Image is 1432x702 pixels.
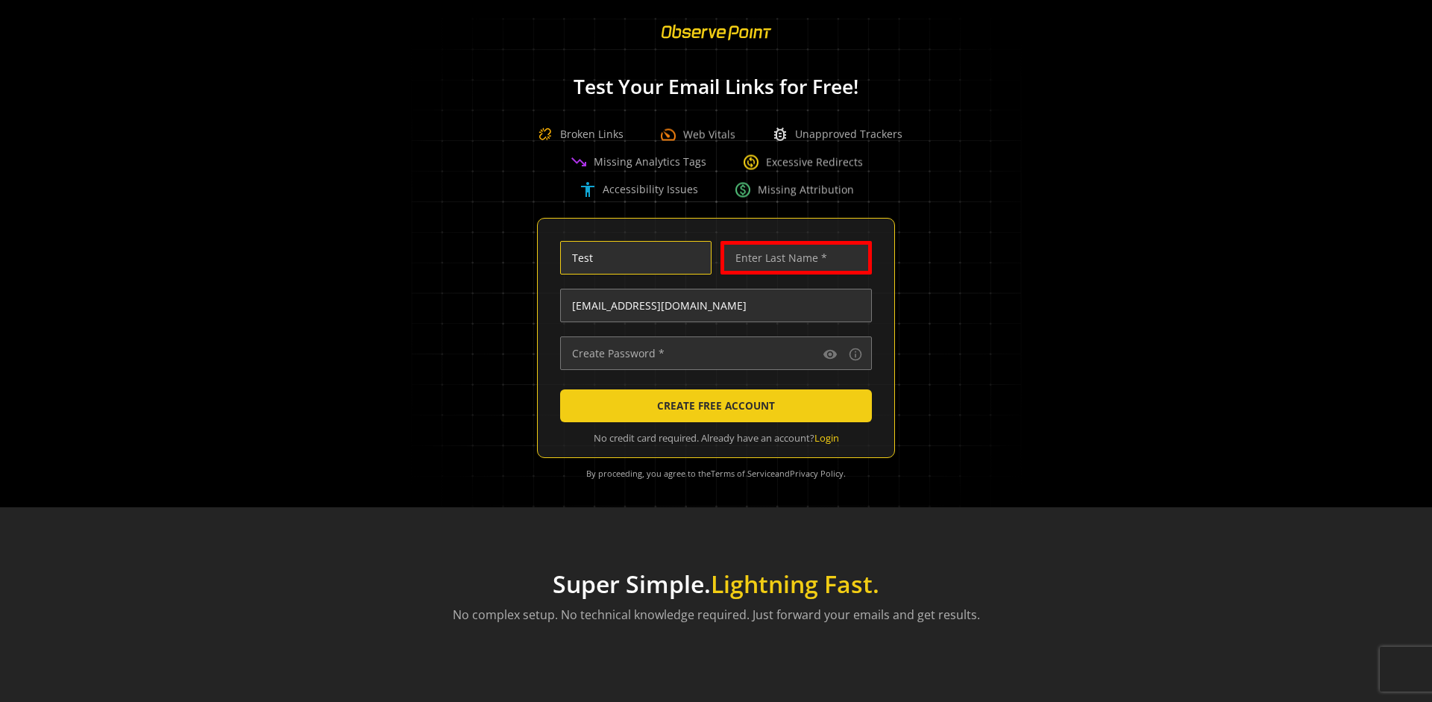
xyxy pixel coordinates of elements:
span: change_circle [742,153,760,171]
div: By proceeding, you agree to the and . [556,458,876,489]
a: Privacy Policy [790,468,844,479]
div: Web Vitals [659,125,735,143]
button: Password requirements [847,345,864,363]
input: Enter First Name * [560,241,712,275]
a: ObservePoint Homepage [652,34,781,48]
span: Lightning Fast. [711,568,879,600]
div: No credit card required. Already have an account? [560,431,872,445]
span: accessibility [579,181,597,198]
button: CREATE FREE ACCOUNT [560,389,872,422]
p: No complex setup. No technical knowledge required. Just forward your emails and get results. [453,606,980,624]
input: Enter Last Name * [720,241,872,275]
span: speed [659,125,677,143]
div: Broken Links [530,119,624,149]
div: Excessive Redirects [742,153,863,171]
a: Login [814,431,839,445]
h1: Test Your Email Links for Free! [388,76,1044,98]
span: CREATE FREE ACCOUNT [657,392,775,419]
span: trending_down [570,153,588,171]
span: paid [734,181,752,198]
div: Missing Attribution [734,181,854,198]
input: Create Password * [560,336,872,370]
h1: Super Simple. [453,570,980,598]
mat-icon: info_outline [848,347,863,362]
input: Enter Email Address (name@work-email.com) * [560,289,872,322]
mat-icon: visibility [823,347,838,362]
img: Broken Link [530,119,560,149]
div: Missing Analytics Tags [570,153,706,171]
span: bug_report [771,125,789,143]
div: Accessibility Issues [579,181,698,198]
div: Unapproved Trackers [771,125,902,143]
a: Terms of Service [711,468,775,479]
